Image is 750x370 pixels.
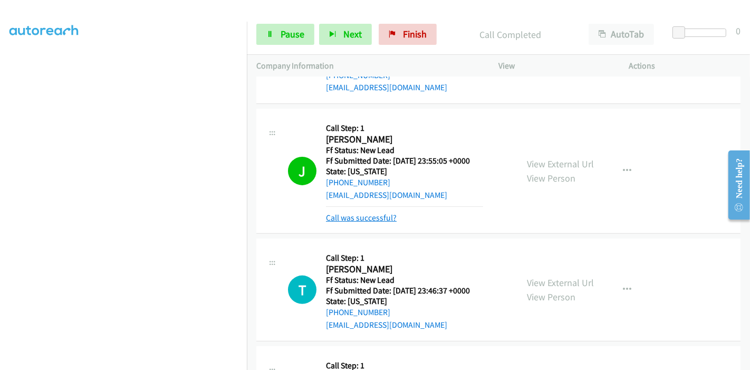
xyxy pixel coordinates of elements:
h2: [PERSON_NAME] [326,134,483,146]
a: [EMAIL_ADDRESS][DOMAIN_NAME] [326,190,447,200]
span: Finish [403,28,427,40]
a: View Person [527,291,575,303]
h1: T [288,276,316,304]
a: [PHONE_NUMBER] [326,177,390,187]
h5: Ff Status: New Lead [326,275,483,286]
h5: Ff Submitted Date: [DATE] 23:46:37 +0000 [326,286,483,296]
a: [PHONE_NUMBER] [326,307,390,317]
div: Delay between calls (in seconds) [678,29,726,37]
a: View Person [527,172,575,184]
span: Next [343,28,362,40]
p: Call Completed [451,27,570,42]
span: Pause [281,28,304,40]
div: 0 [736,24,741,38]
p: Actions [629,60,741,72]
h2: [PERSON_NAME] [326,263,483,276]
button: AutoTab [589,24,654,45]
a: [EMAIL_ADDRESS][DOMAIN_NAME] [326,320,447,330]
a: Finish [379,24,437,45]
h5: Ff Status: New Lead [326,145,483,156]
iframe: Resource Center [720,143,750,227]
button: Next [319,24,372,45]
h5: State: [US_STATE] [326,166,483,177]
h5: Ff Submitted Date: [DATE] 23:55:05 +0000 [326,156,483,166]
a: [PHONE_NUMBER] [326,70,390,80]
p: View [498,60,610,72]
a: Call was successful? [326,213,397,223]
h5: Call Step: 1 [326,253,483,263]
h1: J [288,157,316,185]
a: Pause [256,24,314,45]
a: View External Url [527,158,594,170]
a: View External Url [527,277,594,289]
h5: Call Step: 1 [326,123,483,134]
h5: State: [US_STATE] [326,296,483,307]
p: Company Information [256,60,479,72]
a: [EMAIL_ADDRESS][DOMAIN_NAME] [326,82,447,92]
